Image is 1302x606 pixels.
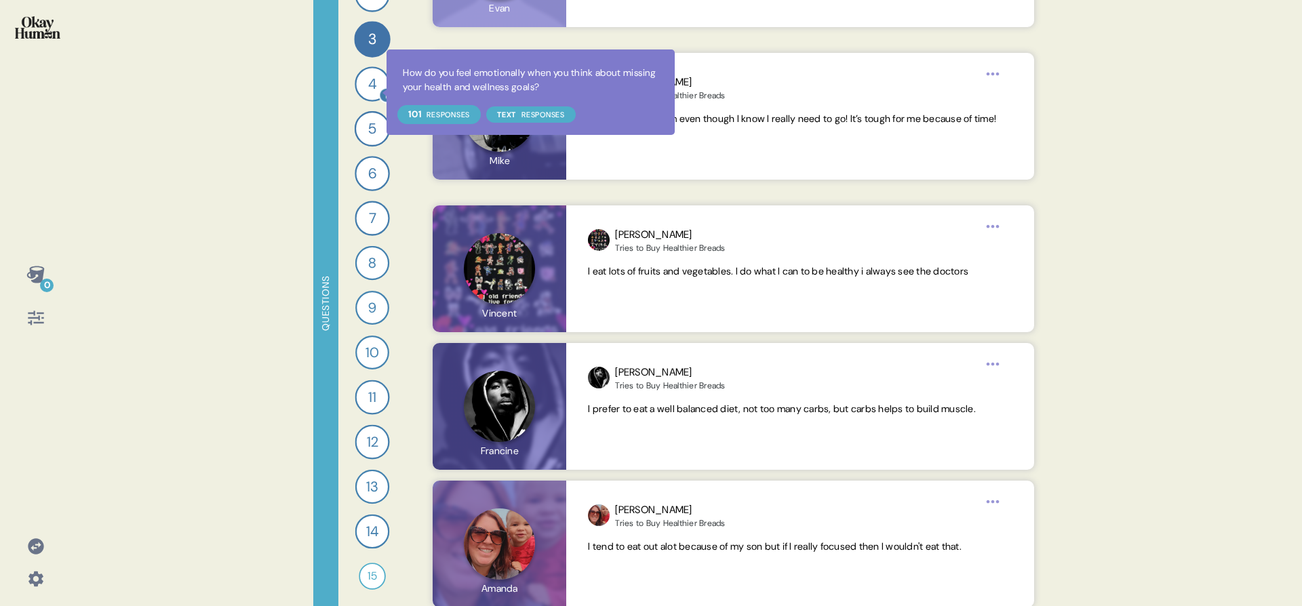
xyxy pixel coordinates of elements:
[588,403,976,415] span: I prefer to eat a well balanced diet, not too many carbs, but carbs helps to build muscle.
[588,229,610,251] img: profilepic_24159697453701993.jpg
[615,518,725,529] div: Tries to Buy Healthier Breads
[588,504,610,526] img: profilepic_8970331976418962.jpg
[355,66,390,102] div: 4
[355,111,391,147] div: 5
[615,227,725,243] div: [PERSON_NAME]
[588,265,968,277] span: I eat lots of fruits and vegetables. I do what I can to be healthy i always see the doctors
[40,279,54,292] div: 0
[15,16,60,39] img: okayhuman.3b1b6348.png
[615,90,725,101] div: Tries to Buy Healthier Breads
[615,365,725,380] div: [PERSON_NAME]
[588,367,610,388] img: profilepic_24520335934267944.jpg
[355,336,389,369] div: 10
[355,470,389,504] div: 13
[355,380,389,414] div: 11
[355,201,389,235] div: 7
[355,156,390,191] div: 6
[588,540,962,552] span: I tend to eat out alot because of my son but if I really focused then I wouldn't eat that.
[615,75,725,90] div: [PERSON_NAME]
[588,113,996,125] span: I often miss the gym even though I know I really need to go! It’s tough for me because of time!
[615,502,725,518] div: [PERSON_NAME]
[588,77,610,98] img: profilepic_31052115277770580.jpg
[354,21,390,57] div: 3
[355,291,389,325] div: 9
[615,380,725,391] div: Tries to Buy Healthier Breads
[355,514,390,549] div: 14
[355,246,389,280] div: 8
[359,563,386,590] div: 15
[355,424,389,459] div: 12
[615,243,725,254] div: Tries to Buy Healthier Breads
